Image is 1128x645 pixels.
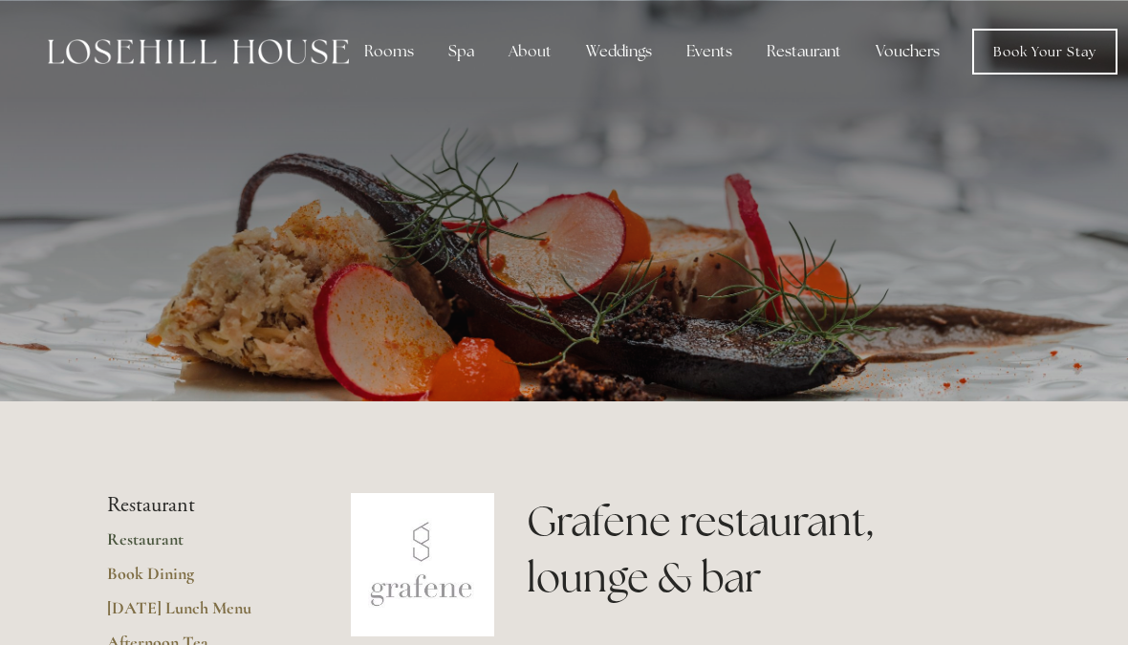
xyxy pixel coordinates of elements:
a: [DATE] Lunch Menu [107,597,290,632]
h1: Grafene restaurant, lounge & bar [527,493,1021,606]
a: Book Dining [107,563,290,597]
div: Restaurant [751,32,857,71]
a: Vouchers [860,32,955,71]
a: Book Your Stay [972,29,1117,75]
div: About [493,32,567,71]
li: Restaurant [107,493,290,518]
div: Events [671,32,748,71]
img: grafene.jpg [351,493,494,636]
div: Rooms [349,32,429,71]
div: Weddings [571,32,667,71]
img: Losehill House [48,39,349,64]
div: Spa [433,32,489,71]
a: Restaurant [107,528,290,563]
